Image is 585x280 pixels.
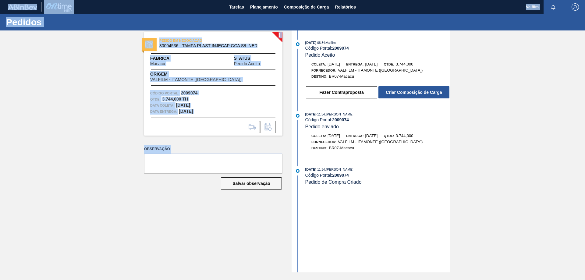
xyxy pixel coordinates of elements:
span: Coleta: [311,62,326,66]
strong: 3.744,000 TH [162,97,188,101]
button: Criar Composição de Carga [378,86,449,98]
img: atual [296,169,300,173]
img: atual [296,114,300,118]
span: Pedido Aceito [234,62,260,66]
strong: 2009074 [332,46,349,51]
strong: [DATE] [179,109,193,114]
strong: 2009074 [332,173,349,178]
span: Pedido Aceito [305,52,335,58]
span: 3.744,000 [396,62,413,66]
span: [DATE] [365,133,378,138]
span: Destino: [311,146,328,150]
span: Pedido de Compra Criado [305,179,362,185]
span: Data entrega: [150,108,177,115]
span: Tarefas [229,3,244,11]
div: Código Portal: [305,173,450,178]
span: : [PERSON_NAME] [325,112,353,116]
span: Qtde: [384,134,394,138]
span: [DATE] [305,112,316,116]
span: : [PERSON_NAME] [325,168,353,171]
span: Entrega: [346,62,363,66]
span: VALFILM - ITAMONTE ([GEOGRAPHIC_DATA]) [150,77,242,82]
span: BR07-Macacu [329,74,354,79]
span: Fornecedor: [311,140,336,144]
span: [DATE] [328,133,340,138]
span: [DATE] [305,168,316,171]
span: - 11:34 [316,168,325,171]
img: atual [296,42,300,46]
span: - 11:34 [316,113,325,116]
span: VALFILM - ITAMONTE ([GEOGRAPHIC_DATA]) [338,140,423,144]
button: Salvar observação [221,177,282,190]
span: Qtde: [384,62,394,66]
span: PEDIDO EM NEGOCIAÇÃO [159,37,245,44]
div: Ir para Composição de Carga [245,121,260,133]
span: Pedido enviado [305,124,339,129]
strong: 2009074 [181,90,198,95]
span: Composição de Carga [284,3,329,11]
span: Código Portal: [150,90,179,96]
strong: [DATE] [176,103,190,108]
span: Origem [150,71,259,77]
img: TNhmsLtSVTkK8tSr43FrP2fwEKptu5GPRR3wAAAABJRU5ErkJggg== [8,4,37,10]
img: Logout [572,3,579,11]
div: Código Portal: [305,117,450,122]
span: Qtde : [150,96,161,102]
label: Observação [144,145,282,154]
span: [DATE] [305,41,316,44]
span: [DATE] [328,62,340,66]
span: Destino: [311,75,328,78]
span: 3.744,000 [396,133,413,138]
strong: 2009074 [332,117,349,122]
span: Status [234,55,276,62]
span: Relatórios [335,3,356,11]
button: Notificações [544,3,563,11]
span: VALFILM - ITAMONTE ([GEOGRAPHIC_DATA]) [338,68,423,73]
span: Planejamento [250,3,278,11]
span: Coleta: [311,134,326,138]
span: Fornecedor: [311,69,336,72]
button: Fazer Contraproposta [306,86,377,98]
div: Código Portal: [305,46,450,51]
span: Entrega: [346,134,363,138]
span: - 08:34 [316,41,325,44]
span: Macacu [150,62,165,66]
img: status [145,41,153,48]
span: Data coleta: [150,102,175,108]
span: 30004536 - TAMPA PLAST INJECAP GCA S/LINER [159,44,270,48]
h1: Pedidos [6,19,114,26]
div: Informar alteração no pedido [261,121,276,133]
span: Fábrica [150,55,184,62]
span: [DATE] [365,62,378,66]
span: BR07-Macacu [329,146,354,150]
span: : Valfilm [325,41,335,44]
